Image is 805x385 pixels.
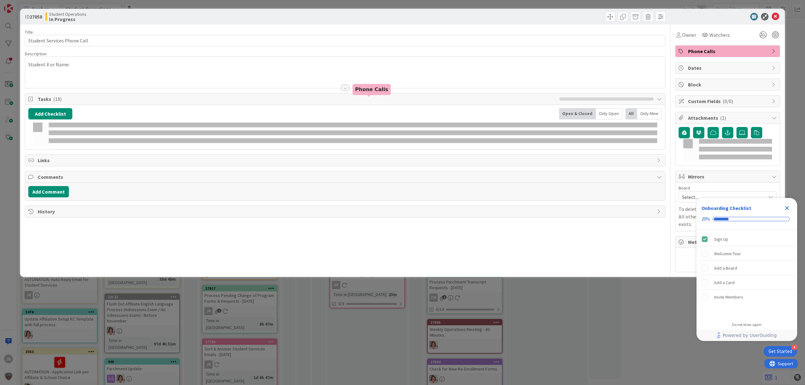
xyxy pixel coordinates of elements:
[679,186,690,190] span: Board
[49,17,86,22] b: In Progress
[723,98,733,104] span: ( 0/0 )
[28,108,72,119] button: Add Checklist
[699,276,795,289] div: Add a Card is incomplete.
[13,1,29,8] span: Support
[688,97,769,105] span: Custom Fields
[782,203,792,213] div: Close Checklist
[38,173,654,181] span: Comments
[714,293,743,301] div: Invite Members
[723,332,777,339] span: Powered by UserGuiding
[637,108,662,119] div: Only Mine
[702,216,710,222] div: 20%
[709,31,730,39] span: Watchers
[28,186,69,197] button: Add Comment
[596,108,622,119] div: Only Open
[355,86,388,92] h5: Phone Calls
[38,95,556,103] span: Tasks
[697,198,797,341] div: Checklist Container
[699,290,795,304] div: Invite Members is incomplete.
[625,108,637,119] div: All
[25,29,33,35] label: Title
[682,193,763,201] span: Select...
[688,64,769,72] span: Dates
[25,51,47,57] span: Description
[714,264,737,272] div: Add a Board
[682,31,696,39] span: Owner
[699,261,795,275] div: Add a Board is incomplete.
[25,35,665,46] input: type card name here...
[559,108,596,119] div: Open & Closed
[30,14,42,20] b: 27858
[714,235,728,243] div: Sign Up
[38,208,654,215] span: History
[714,250,741,257] div: Welcome Tour
[688,47,769,55] span: Phone Calls
[697,330,797,341] div: Footer
[688,173,769,180] span: Mirrors
[699,247,795,261] div: Welcome Tour is incomplete.
[732,322,762,327] div: Do not show again
[763,346,797,357] div: Open Get Started checklist, remaining modules: 4
[28,61,662,68] p: Student # or Name:
[25,13,42,20] span: ID
[769,348,792,355] div: Get Started
[679,205,777,228] p: To delete a mirror card, just delete the card. All other mirrored cards will continue to exists.
[714,279,735,286] div: Add a Card
[791,344,797,350] div: 4
[702,204,751,212] div: Onboarding Checklist
[699,232,795,246] div: Sign Up is complete.
[688,238,769,246] span: Metrics
[49,12,86,17] span: Student Operations
[38,157,654,164] span: Links
[688,81,769,88] span: Block
[720,115,726,121] span: ( 1 )
[702,216,792,222] div: Checklist progress: 20%
[53,96,62,102] span: ( 19 )
[697,230,797,318] div: Checklist items
[700,330,794,341] a: Powered by UserGuiding
[688,114,769,122] span: Attachments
